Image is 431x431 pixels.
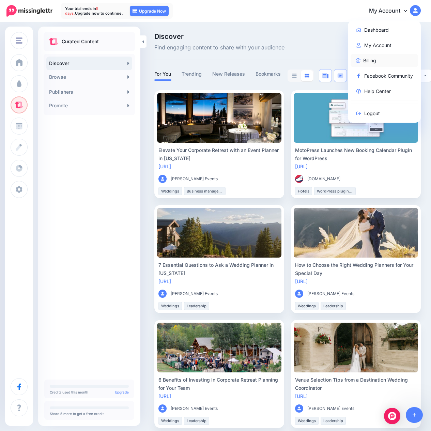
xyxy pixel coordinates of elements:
[351,23,418,36] a: Dashboard
[158,417,182,425] li: Weddings
[305,74,309,78] img: grid-blue.png
[158,393,171,399] a: [URL]
[351,84,418,98] a: Help Center
[348,20,421,123] div: My Account
[295,393,308,399] a: [URL]
[65,6,98,16] span: 5 days.
[384,408,400,424] div: Open Intercom Messenger
[184,187,226,195] li: Business management
[158,376,280,392] div: 6 Benefits of Investing in Corporate Retreat Planning for Your Team
[65,6,123,16] p: Your trial ends in Upgrade now to continue.
[46,57,132,70] a: Discover
[171,175,218,182] span: [PERSON_NAME] Events
[158,146,280,163] div: Elevate Your Corporate Retreat with an Event Planner in [US_STATE]
[307,175,340,182] span: [DOMAIN_NAME]
[158,175,167,183] img: user_default_image.png
[295,187,312,195] li: Hotels
[46,70,132,84] a: Browse
[171,405,218,412] span: [PERSON_NAME] Events
[130,6,169,16] a: Upgrade Now
[314,187,356,195] li: WordPress plugins & news
[295,164,308,169] a: [URL]
[62,37,99,46] p: Curated Content
[182,70,202,78] a: Trending
[154,70,171,78] a: For You
[307,290,354,297] span: [PERSON_NAME] Events
[295,376,417,392] div: Venue Selection Tips from a Destination Wedding Coordinator
[321,302,346,310] li: Leadership
[321,417,346,425] li: Leadership
[158,302,182,310] li: Weddings
[351,69,418,82] a: Facebook Community
[171,290,218,297] span: [PERSON_NAME] Events
[307,405,354,412] span: [PERSON_NAME] Events
[337,73,343,78] img: video-blue.png
[184,417,209,425] li: Leadership
[158,290,167,298] img: user_default_image.png
[16,37,22,44] img: menu.png
[351,54,418,67] a: Billing
[295,261,417,277] div: How to Choose the Right Wedding Planners for Your Special Day
[184,302,209,310] li: Leadership
[351,39,418,52] a: My Account
[46,85,132,99] a: Publishers
[46,99,132,112] a: Promote
[158,404,167,413] img: user_default_image.png
[212,70,245,78] a: New Releases
[295,278,308,284] a: [URL]
[295,302,319,310] li: Weddings
[49,38,58,45] img: curate.png
[6,5,52,17] img: Missinglettr
[158,261,280,277] div: 7 Essential Questions to Ask a Wedding Planner in [US_STATE]
[295,417,319,425] li: Weddings
[292,74,297,78] img: list-grey.png
[154,43,284,52] span: Find engaging content to share with your audience
[362,3,421,19] a: My Account
[158,187,182,195] li: Weddings
[158,278,171,284] a: [URL]
[295,404,303,413] img: user_default_image.png
[154,33,284,40] span: Discover
[295,175,303,183] img: F748YBGTFEGJ0AU8Z2NXBER5KZVERQJF_thumb.png
[351,107,418,120] a: Logout
[256,70,281,78] a: Bookmarks
[356,58,360,63] img: revenue-blue.png
[158,164,171,169] a: [URL]
[322,73,328,78] img: article-blue.png
[295,290,303,298] img: user_default_image.png
[295,146,417,163] div: MotoPress Launches New Booking Calendar Plugin for WordPress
